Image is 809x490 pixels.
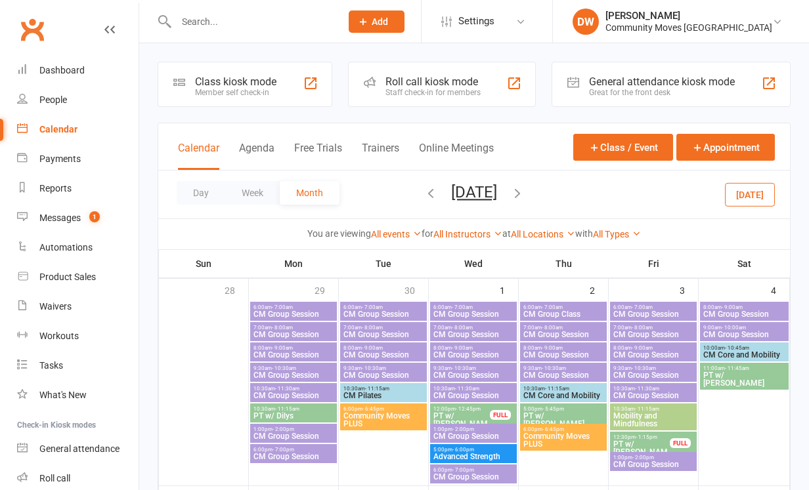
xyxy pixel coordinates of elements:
[725,345,749,351] span: - 10:45am
[362,142,399,170] button: Trainers
[703,351,786,359] span: CM Core and Mobility
[17,380,139,410] a: What's New
[433,453,514,460] span: Advanced Strength
[523,432,604,448] span: Community Moves PLUS
[523,351,604,359] span: CM Group Session
[613,392,694,399] span: CM Group Session
[253,331,334,338] span: CM Group Session
[725,182,775,206] button: [DATE]
[613,460,694,468] span: CM Group Session
[433,406,491,412] span: 12:00pm
[280,181,339,205] button: Month
[680,279,698,300] div: 3
[545,386,569,392] span: - 11:15am
[433,447,514,453] span: 5:00pm
[253,412,334,420] span: PT w/ Dilys
[458,7,494,36] span: Settings
[593,229,641,239] a: All Types
[159,250,249,277] th: Sun
[699,250,790,277] th: Sat
[253,406,334,412] span: 10:30am
[39,473,70,483] div: Roll call
[343,345,424,351] span: 8:00am
[343,331,424,338] span: CM Group Session
[542,304,563,310] span: - 7:00am
[433,325,514,331] span: 7:00am
[16,13,49,46] a: Clubworx
[456,406,481,412] span: - 12:45pm
[343,351,424,359] span: CM Group Session
[433,432,514,440] span: CM Group Session
[17,262,139,292] a: Product Sales
[523,365,604,371] span: 9:30am
[542,406,564,412] span: - 5:45pm
[502,228,511,239] strong: at
[253,351,334,359] span: CM Group Session
[589,75,735,88] div: General attendance kiosk mode
[371,229,422,239] a: All events
[17,233,139,262] a: Automations
[613,310,694,318] span: CM Group Session
[632,365,656,371] span: - 10:30am
[253,453,334,460] span: CM Group Session
[343,325,424,331] span: 7:00am
[17,321,139,351] a: Workouts
[343,365,424,371] span: 9:30am
[39,183,72,194] div: Reports
[452,467,474,473] span: - 7:00pm
[89,211,100,222] span: 1
[433,412,491,436] span: PT w/ [PERSON_NAME]
[523,345,604,351] span: 8:00am
[253,325,334,331] span: 7:00am
[275,386,299,392] span: - 11:30am
[39,65,85,75] div: Dashboard
[365,386,389,392] span: - 11:15am
[343,412,424,428] span: Community Moves PLUS
[613,386,694,392] span: 10:30am
[385,88,481,97] div: Staff check-in for members
[451,183,497,201] button: [DATE]
[676,134,775,161] button: Appointment
[307,228,371,239] strong: You are viewing
[404,279,428,300] div: 30
[39,301,72,312] div: Waivers
[613,455,694,460] span: 1:00pm
[253,365,334,371] span: 9:30am
[455,386,479,392] span: - 11:30am
[17,85,139,115] a: People
[253,426,334,432] span: 1:00pm
[613,304,694,310] span: 6:00am
[273,426,294,432] span: - 2:00pm
[17,144,139,174] a: Payments
[362,345,383,351] span: - 9:00am
[575,228,593,239] strong: with
[385,75,481,88] div: Roll call kiosk mode
[294,142,342,170] button: Free Trials
[703,345,786,351] span: 10:00am
[632,345,653,351] span: - 9:00am
[703,310,786,318] span: CM Group Session
[272,325,293,331] span: - 8:00am
[17,174,139,203] a: Reports
[433,310,514,318] span: CM Group Session
[343,392,424,399] span: CM Pilates
[419,142,494,170] button: Online Meetings
[632,304,653,310] span: - 7:00am
[523,310,604,318] span: CM Group Class
[272,345,293,351] span: - 9:00am
[523,325,604,331] span: 7:00am
[39,390,87,400] div: What's New
[195,75,276,88] div: Class kiosk mode
[253,345,334,351] span: 8:00am
[670,438,691,448] div: FULL
[17,56,139,85] a: Dashboard
[632,455,654,460] span: - 2:00pm
[590,279,608,300] div: 2
[433,371,514,379] span: CM Group Session
[589,88,735,97] div: Great for the front desk
[343,310,424,318] span: CM Group Session
[573,134,673,161] button: Class / Event
[253,447,334,453] span: 6:00pm
[511,229,575,239] a: All Locations
[771,279,789,300] div: 4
